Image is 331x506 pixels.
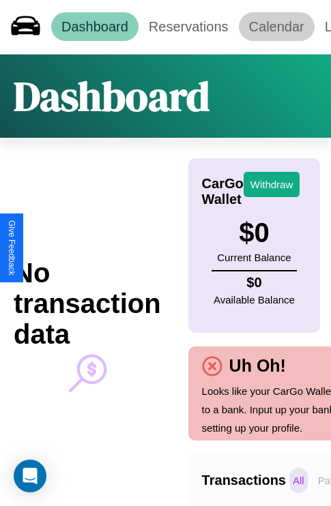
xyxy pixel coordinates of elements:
[214,275,295,291] h4: $ 0
[7,220,16,276] div: Give Feedback
[14,68,210,124] h1: Dashboard
[222,356,293,376] h4: Uh Oh!
[217,248,291,267] p: Current Balance
[14,258,161,350] h2: No transaction data
[202,176,244,207] h4: CarGo Wallet
[217,218,291,248] h3: $ 0
[244,172,300,197] button: Withdraw
[239,12,315,41] a: Calendar
[202,473,286,488] h4: Transactions
[289,468,308,493] p: All
[139,12,239,41] a: Reservations
[51,12,139,41] a: Dashboard
[14,460,46,492] div: Open Intercom Messenger
[214,291,295,309] p: Available Balance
